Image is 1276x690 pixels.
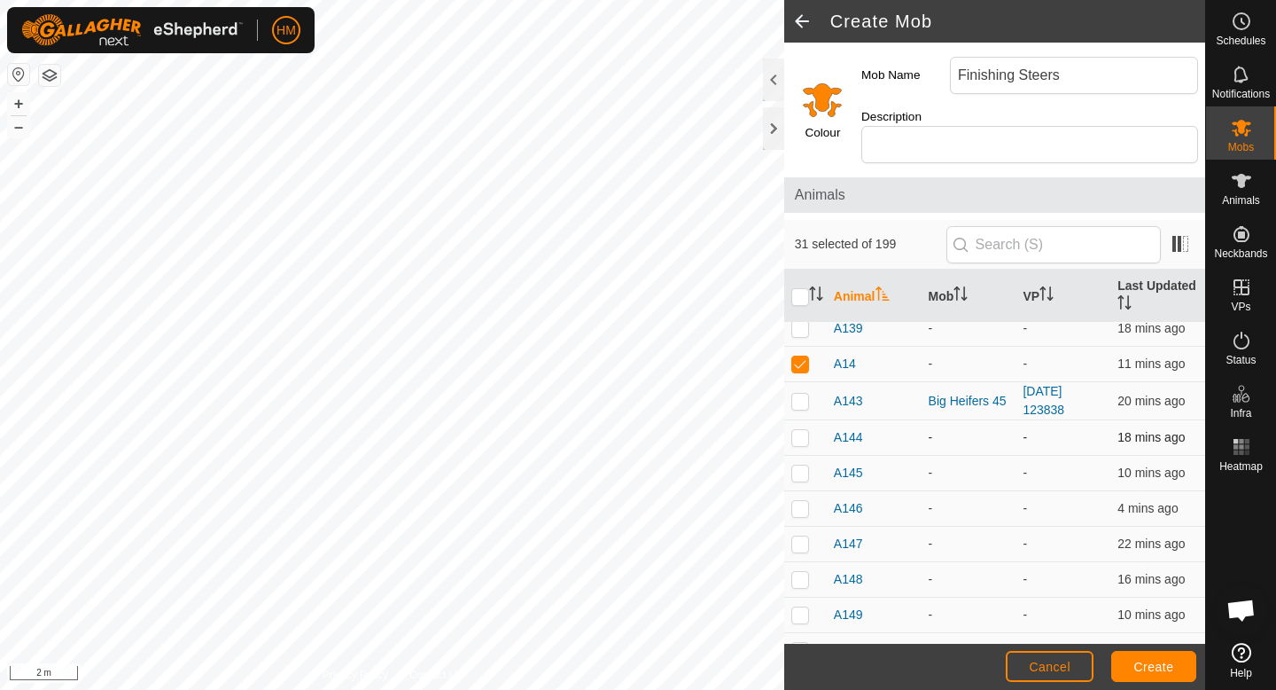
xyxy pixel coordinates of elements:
[929,428,1009,447] div: -
[875,289,890,303] p-sorticon: Activate to sort
[276,21,296,40] span: HM
[21,14,243,46] img: Gallagher Logo
[1117,430,1185,444] span: 22 Sept 2025, 7:52 pm
[1023,537,1027,551] app-display-virtual-paddock-transition: -
[1029,660,1070,674] span: Cancel
[1230,408,1251,419] span: Infra
[929,535,1009,553] div: -
[1117,643,1185,657] span: 22 Sept 2025, 7:41 pm
[830,11,1205,32] h2: Create Mob
[795,235,946,254] span: 31 selected of 199
[929,464,1009,482] div: -
[1219,461,1263,472] span: Heatmap
[1023,321,1027,335] app-display-virtual-paddock-transition: -
[827,270,922,323] th: Animal
[1117,298,1132,312] p-sorticon: Activate to sort
[1212,89,1270,99] span: Notifications
[809,289,823,303] p-sorticon: Activate to sort
[1214,248,1267,259] span: Neckbands
[929,499,1009,518] div: -
[8,64,29,85] button: Reset Map
[834,641,856,660] span: A15
[929,641,1009,660] div: -
[1215,584,1268,637] div: Open chat
[929,606,1009,624] div: -
[1023,384,1064,417] a: [DATE] 123838
[1023,430,1027,444] app-display-virtual-paddock-transition: -
[1039,289,1054,303] p-sorticon: Activate to sort
[1117,321,1185,335] span: 22 Sept 2025, 7:52 pm
[861,108,950,126] label: Description
[953,289,968,303] p-sorticon: Activate to sort
[1110,270,1205,323] th: Last Updated
[861,57,950,94] label: Mob Name
[805,124,840,142] label: Colour
[929,392,1009,411] div: Big Heifers 45
[1216,35,1265,46] span: Schedules
[834,464,863,482] span: A145
[1225,355,1256,365] span: Status
[834,428,863,447] span: A144
[946,226,1161,263] input: Search (S)
[1023,643,1027,657] app-display-virtual-paddock-transition: -
[834,535,863,553] span: A147
[1117,501,1178,515] span: 22 Sept 2025, 8:06 pm
[922,270,1016,323] th: Mob
[834,499,863,518] span: A146
[1006,651,1093,682] button: Cancel
[1222,195,1260,206] span: Animals
[39,65,60,86] button: Map Layers
[929,570,1009,589] div: -
[834,570,863,589] span: A148
[1228,142,1254,153] span: Mobs
[1117,357,1185,371] span: 22 Sept 2025, 7:59 pm
[1111,651,1196,682] button: Create
[1023,572,1027,586] app-display-virtual-paddock-transition: -
[834,319,863,338] span: A139
[1231,302,1250,312] span: VPs
[8,93,29,114] button: +
[929,355,1009,373] div: -
[1015,270,1110,323] th: VP
[1134,660,1174,674] span: Create
[834,355,856,373] span: A14
[8,116,29,137] button: –
[409,667,462,683] a: Contact Us
[1023,357,1027,371] app-display-virtual-paddock-transition: -
[322,667,388,683] a: Privacy Policy
[795,184,1194,206] span: Animals
[929,319,1009,338] div: -
[1023,501,1027,515] app-display-virtual-paddock-transition: -
[834,392,863,411] span: A143
[1023,608,1027,622] app-display-virtual-paddock-transition: -
[1117,394,1185,408] span: 22 Sept 2025, 7:50 pm
[1117,608,1185,622] span: 22 Sept 2025, 8:00 pm
[1206,636,1276,686] a: Help
[1023,466,1027,480] app-display-virtual-paddock-transition: -
[1117,466,1185,480] span: 22 Sept 2025, 8:00 pm
[1117,572,1185,586] span: 22 Sept 2025, 7:54 pm
[834,606,863,624] span: A149
[1117,537,1185,551] span: 22 Sept 2025, 7:48 pm
[1230,668,1252,678] span: Help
